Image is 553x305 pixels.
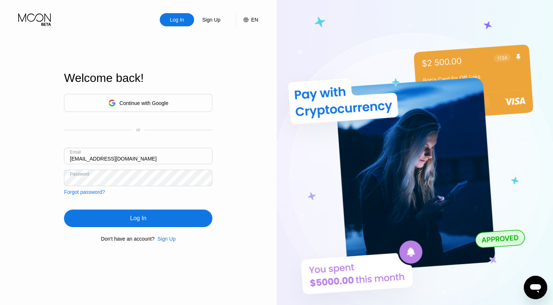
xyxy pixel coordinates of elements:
[64,71,212,85] div: Welcome back!
[64,210,212,227] div: Log In
[160,13,194,26] div: Log In
[70,150,81,155] div: Email
[64,189,105,195] div: Forgot password?
[70,172,89,177] div: Password
[524,276,547,299] iframe: Button to launch messaging window
[130,215,146,222] div: Log In
[155,236,176,242] div: Sign Up
[194,13,228,26] div: Sign Up
[169,16,185,23] div: Log In
[158,236,176,242] div: Sign Up
[236,13,258,26] div: EN
[251,17,258,23] div: EN
[64,94,212,112] div: Continue with Google
[120,100,168,106] div: Continue with Google
[136,127,140,132] div: or
[101,236,155,242] div: Don't have an account?
[201,16,221,23] div: Sign Up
